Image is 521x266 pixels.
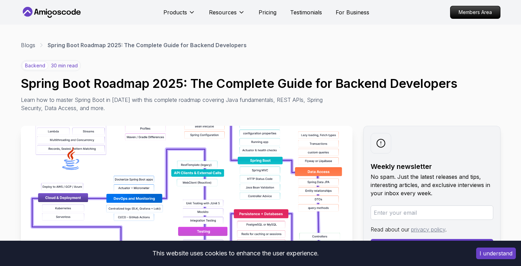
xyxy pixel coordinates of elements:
p: Learn how to master Spring Boot in [DATE] with this complete roadmap covering Java fundamentals, ... [21,96,328,112]
a: Blogs [21,41,35,49]
p: No spam. Just the latest releases and tips, interesting articles, and exclusive interviews in you... [371,173,493,197]
p: Products [163,8,187,16]
button: Products [163,8,195,22]
button: Subscribe [371,239,493,253]
p: 30 min read [51,62,78,69]
input: Enter your email [371,205,493,220]
button: Resources [209,8,245,22]
a: Testimonials [290,8,322,16]
p: backend [22,61,48,70]
a: For Business [336,8,369,16]
p: Read about our . [371,225,493,234]
p: Spring Boot Roadmap 2025: The Complete Guide for Backend Developers [48,41,247,49]
h2: Weekly newsletter [371,162,493,171]
h1: Spring Boot Roadmap 2025: The Complete Guide for Backend Developers [21,77,500,90]
div: This website uses cookies to enhance the user experience. [5,246,466,261]
p: Members Area [450,6,500,18]
p: Resources [209,8,237,16]
a: Members Area [450,6,500,19]
button: Accept cookies [476,248,516,259]
a: privacy policy [411,226,445,233]
a: Pricing [259,8,276,16]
